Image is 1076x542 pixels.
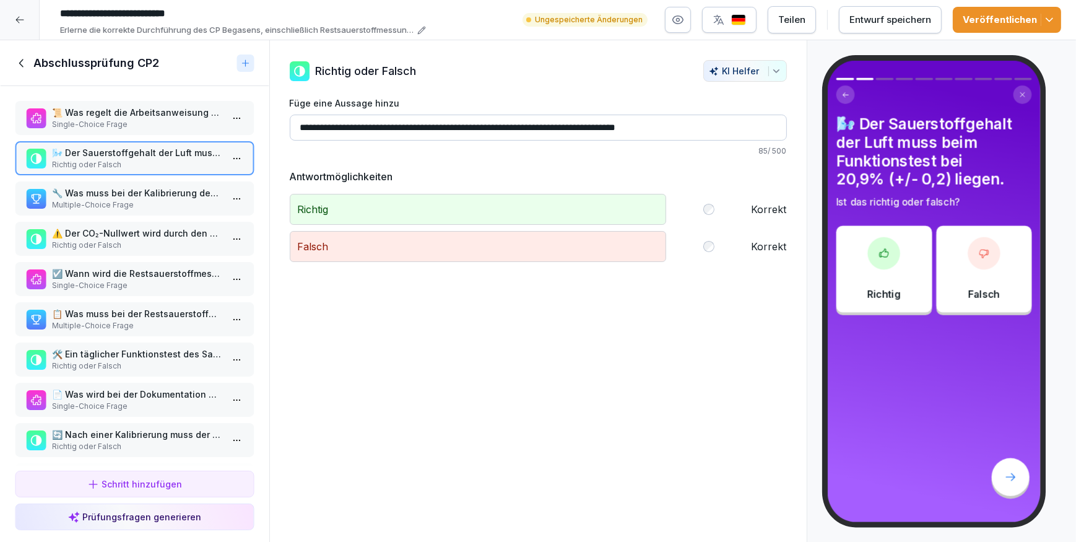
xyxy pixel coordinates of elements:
div: ⚠️ Der CO₂-Nullwert wird durch den normalen Benutzer kalibriert.Richtig oder Falsch [15,222,254,256]
p: 📋 Was muss bei der Restsauerstoffmessung beachtet werden? [52,307,222,320]
label: Korrekt [752,202,787,217]
p: Single-Choice Frage [52,119,222,130]
div: Schritt hinzufügen [87,478,182,491]
p: 🔧 Was muss bei der Kalibrierung des O₂-[PERSON_NAME] beachtet werden? [52,186,222,199]
p: 🔄 Nach einer Kalibrierung muss der Funktionstest wiederholt werden. [52,428,222,441]
img: de.svg [731,14,746,26]
button: Entwurf speichern [839,6,942,33]
button: Veröffentlichen [953,7,1061,33]
p: ☑️ Wann wird die Restsauerstoffmessung durchgeführt? [52,267,222,280]
p: Multiple-Choice Frage [52,199,222,211]
div: 🔄 Nach einer Kalibrierung muss der Funktionstest wiederholt werden.Richtig oder Falsch [15,423,254,457]
p: Erlerne die korrekte Durchführung des CP Begasens, einschließlich Restsauerstoffmessung, Kalibrat... [60,24,414,37]
div: Veröffentlichen [963,13,1051,27]
button: Schritt hinzufügen [15,471,254,497]
div: KI Helfer [709,66,781,76]
label: Füge eine Aussage hinzu [290,97,787,110]
p: Falsch [968,287,999,302]
p: Richtig oder Falsch [52,361,222,372]
div: 🔧 Was muss bei der Kalibrierung des O₂-[PERSON_NAME] beachtet werden?Multiple-Choice Frage [15,181,254,216]
h1: Abschlussprüfung CP2 [33,56,159,71]
div: Teilen [778,13,805,27]
p: Multiple-Choice Frage [52,320,222,331]
h5: Antwortmöglichkeiten [290,169,787,184]
p: Richtig oder Falsch [316,63,417,79]
p: Richtig [867,287,900,302]
p: Richtig oder Falsch [52,240,222,251]
button: Teilen [768,6,816,33]
p: 📄 Was wird bei der Dokumentation einer Messung festgehalten? [52,388,222,401]
p: Richtig [290,194,666,225]
p: 🛠️ Ein täglicher Funktionstest des Sauerstoffmessgeräts ist Pflicht. [52,347,222,361]
p: ⚠️ Der CO₂-Nullwert wird durch den normalen Benutzer kalibriert. [52,227,222,240]
label: Korrekt [752,239,787,254]
p: Ist das richtig oder falsch? [836,195,1031,210]
p: Single-Choice Frage [52,280,222,291]
div: Entwurf speichern [849,13,931,27]
div: ☑️ Wann wird die Restsauerstoffmessung durchgeführt?Single-Choice Frage [15,262,254,296]
p: Richtig oder Falsch [52,159,222,170]
p: 🌬️ Der Sauerstoffgehalt der Luft muss beim Funktionstest bei 20,9% (+/- 0,2) liegen. [52,146,222,159]
p: 📜 Was regelt die Arbeitsanweisung CP Begasen? [52,106,222,119]
button: KI Helfer [703,60,787,82]
p: Falsch [290,231,666,262]
p: Single-Choice Frage [52,401,222,412]
div: 📄 Was wird bei der Dokumentation einer Messung festgehalten?Single-Choice Frage [15,383,254,417]
div: Prüfungsfragen generieren [67,510,201,523]
button: Prüfungsfragen generieren [15,504,254,530]
p: Ungespeicherte Änderungen [535,14,643,25]
p: 85 / 500 [290,146,787,157]
div: 📋 Was muss bei der Restsauerstoffmessung beachtet werden?Multiple-Choice Frage [15,302,254,336]
h4: 🌬️ Der Sauerstoffgehalt der Luft muss beim Funktionstest bei 20,9% (+/- 0,2) liegen. [836,115,1031,188]
div: 📜 Was regelt die Arbeitsanweisung CP Begasen?Single-Choice Frage [15,101,254,135]
p: Richtig oder Falsch [52,441,222,452]
div: 🌬️ Der Sauerstoffgehalt der Luft muss beim Funktionstest bei 20,9% (+/- 0,2) liegen.Richtig oder ... [15,141,254,175]
div: 🛠️ Ein täglicher Funktionstest des Sauerstoffmessgeräts ist Pflicht.Richtig oder Falsch [15,343,254,377]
